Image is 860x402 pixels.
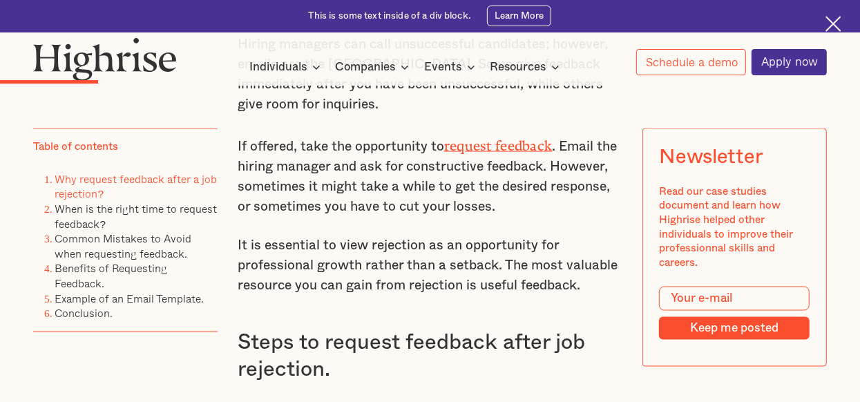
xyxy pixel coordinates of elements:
div: Read our case studies document and learn how Highrise helped other individuals to improve their p... [659,184,810,270]
form: Modal Form [659,286,810,339]
div: Newsletter [659,145,763,169]
div: This is some text inside of a div block. [309,10,471,22]
p: If offered, take the opportunity to . Email the hiring manager and ask for constructive feedback.... [238,134,623,217]
img: Cross icon [825,16,841,32]
a: Benefits of Requesting Feedback. [55,260,167,291]
div: Individuals [249,59,307,75]
a: Why request feedback after a job rejection? [55,170,217,202]
input: Keep me posted [659,317,810,340]
a: When is the right time to request feedback? [55,200,217,232]
div: Individuals [249,59,325,75]
div: Events [424,59,479,75]
a: Learn More [487,6,551,26]
a: Schedule a demo [636,49,746,75]
a: Apply now [752,49,826,75]
input: Your e-mail [659,286,810,310]
div: Events [424,59,461,75]
img: Highrise logo [33,37,176,81]
a: request feedback [444,138,553,147]
div: Table of contents [33,140,118,155]
div: Resources [490,59,546,75]
p: It is essential to view rejection as an opportunity for professional growth rather than a setback... [238,236,623,296]
a: Conclusion. [55,305,113,321]
a: Example of an Email Template. [55,289,204,306]
div: Companies [335,59,395,75]
a: Common Mistakes to Avoid when requesting feedback. [55,230,191,262]
div: Resources [490,59,564,75]
h3: Steps to request feedback after job rejection. [238,329,623,383]
div: Companies [335,59,413,75]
